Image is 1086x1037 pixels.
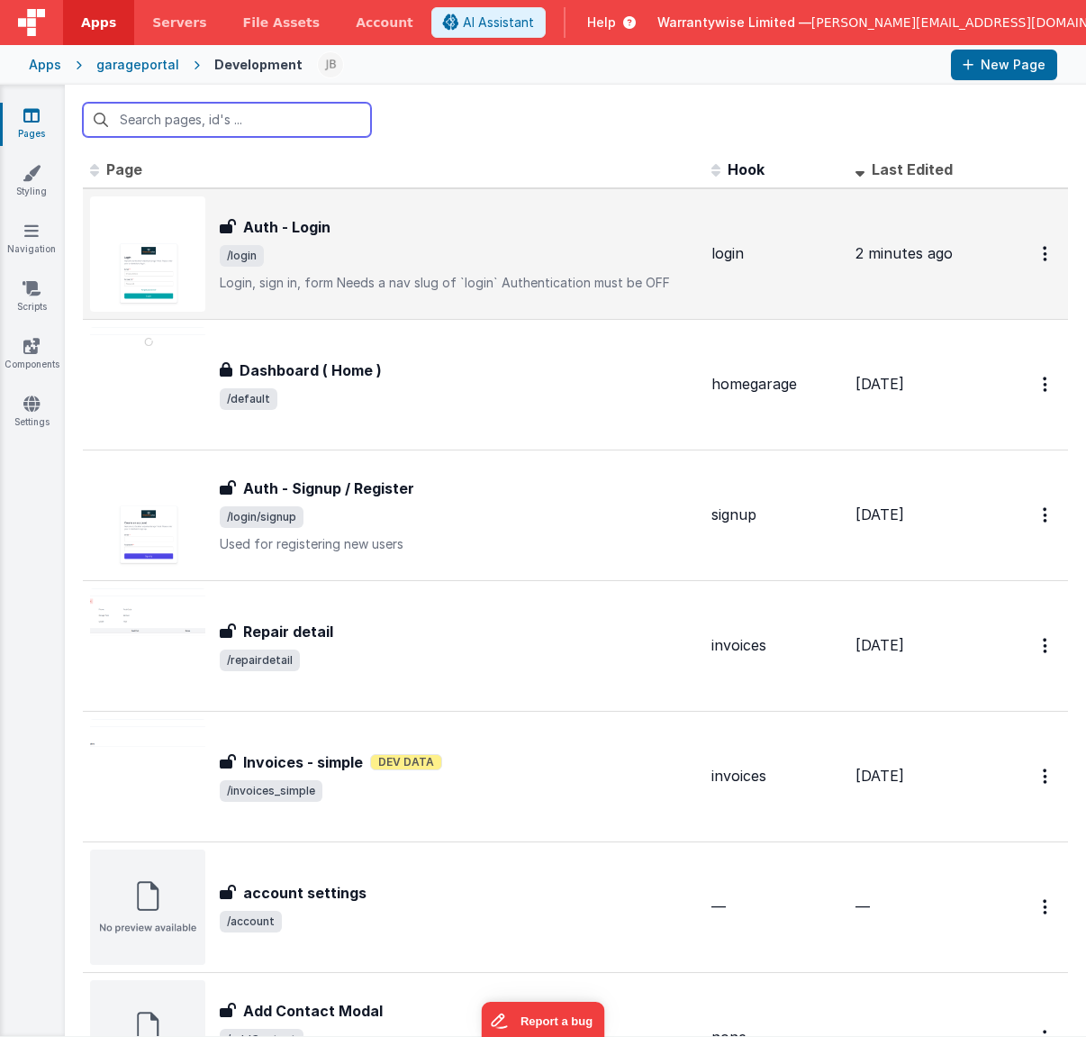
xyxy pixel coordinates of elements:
[855,505,904,523] span: [DATE]
[96,56,179,74] div: garageportal
[711,897,726,915] span: —
[220,274,697,292] p: Login, sign in, form Needs a nav slug of `login` Authentication must be OFF
[214,56,303,74] div: Development
[220,780,322,802] span: /invoices_simple
[1032,235,1061,272] button: Options
[855,897,870,915] span: —
[243,621,333,642] h3: Repair detail
[463,14,534,32] span: AI Assistant
[1032,888,1061,925] button: Options
[855,375,904,393] span: [DATE]
[220,506,303,528] span: /login/signup
[240,359,382,381] h3: Dashboard ( Home )
[855,636,904,654] span: [DATE]
[220,535,697,553] p: Used for registering new users
[728,160,765,178] span: Hook
[83,103,371,137] input: Search pages, id's ...
[243,751,363,773] h3: Invoices - simple
[711,243,841,264] div: login
[711,505,841,525] div: signup
[1032,496,1061,533] button: Options
[152,14,206,32] span: Servers
[855,767,904,785] span: [DATE]
[657,14,811,32] span: Warrantywise Limited —
[711,766,841,787] div: invoices
[587,14,616,32] span: Help
[220,388,277,410] span: /default
[370,754,442,770] span: Dev Data
[318,52,343,77] img: 126ded6fdb041a155bf9d42456259ab5
[243,216,330,238] h3: Auth - Login
[243,882,367,904] h3: account settings
[29,56,61,74] div: Apps
[711,635,841,656] div: invoices
[81,14,116,32] span: Apps
[855,244,953,262] span: 2 minutes ago
[243,14,321,32] span: File Assets
[431,7,546,38] button: AI Assistant
[220,911,282,932] span: /account
[1032,627,1061,664] button: Options
[243,1000,383,1022] h3: Add Contact Modal
[1032,366,1061,403] button: Options
[220,245,264,267] span: /login
[106,160,142,178] span: Page
[243,478,414,499] h3: Auth - Signup / Register
[951,50,1057,80] button: New Page
[872,160,953,178] span: Last Edited
[711,374,841,395] div: homegarage
[1032,758,1061,795] button: Options
[220,650,300,671] span: /repairdetail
